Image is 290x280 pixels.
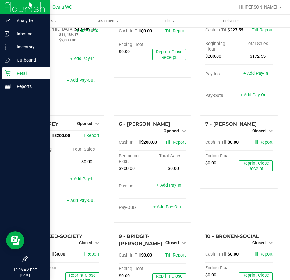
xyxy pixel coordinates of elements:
[205,160,216,166] span: $0.00
[164,128,179,133] span: Opened
[76,15,138,27] a: Customers
[11,56,47,64] p: Outbound
[59,38,76,42] span: $2,000.00
[141,28,152,34] span: $0.00
[6,231,24,249] iframe: Resource center
[119,121,170,127] span: 6 - [PERSON_NAME]
[119,253,141,258] span: Cash In Till
[5,70,11,76] inline-svg: Retail
[239,160,273,171] button: Reprint Close Receipt
[11,30,47,38] p: Inbound
[243,71,268,76] a: + Add Pay-In
[54,133,70,138] span: $200.00
[79,252,99,257] a: Till Report
[152,49,186,60] button: Reprint Close Receipt
[250,54,266,59] span: $172.55
[205,140,228,145] span: Cash In Till
[119,183,152,189] div: Pay-Ins
[152,153,186,159] div: Total Sales
[205,121,257,127] span: 7 - [PERSON_NAME]
[205,93,239,99] div: Pay-Outs
[165,240,179,245] span: Closed
[228,252,239,257] span: $0.00
[5,57,11,63] inline-svg: Outbound
[5,44,11,50] inline-svg: Inventory
[11,43,47,51] p: Inventory
[32,233,82,239] span: 8 - BREED-SOCIETY
[119,140,141,145] span: Cash In Till
[77,121,92,126] span: Opened
[77,18,138,24] span: Customers
[156,49,182,60] span: Reprint Close Receipt
[215,18,248,24] span: Deliveries
[59,32,78,37] span: $11,489.17
[252,128,266,133] span: Closed
[141,140,157,145] span: $200.00
[79,240,92,245] span: Closed
[119,266,152,272] div: Ending Float
[252,252,273,257] a: Till Report
[239,41,273,47] div: Total Sales
[119,205,152,210] div: Pay-Outs
[139,18,200,24] span: Tills
[119,49,130,54] span: $0.00
[79,133,99,138] a: Till Report
[5,18,11,24] inline-svg: Analytics
[65,147,99,152] div: Total Sales
[54,252,65,257] span: $0.00
[205,27,228,33] span: Cash In Till
[205,252,228,257] span: Cash In Till
[119,273,130,278] span: $0.00
[11,17,47,24] p: Analytics
[119,42,152,48] div: Ending Float
[119,153,152,164] div: Beginning Float
[11,83,47,90] p: Reports
[75,27,97,32] span: $13,489.17
[252,140,273,145] a: Till Report
[141,253,152,258] span: $0.00
[70,56,95,61] a: + Add Pay-In
[165,28,186,34] a: Till Report
[200,15,262,27] a: Deliveries
[5,83,11,89] inline-svg: Reports
[228,27,243,33] span: $327.55
[252,240,266,245] span: Closed
[3,273,47,277] p: [DATE]
[52,5,72,10] span: Ocala WC
[70,176,95,181] a: + Add Pay-In
[5,31,11,37] inline-svg: Inbound
[139,15,200,27] a: Tills
[205,265,239,271] div: Ending Float
[119,233,162,246] span: 9 - BRIDGIT-[PERSON_NAME]
[205,41,239,52] div: Beginning Float
[67,78,95,83] a: + Add Pay-Out
[165,253,186,258] a: Till Report
[242,161,269,171] span: Reprint Close Receipt
[205,153,239,159] div: Ending Float
[165,140,186,145] a: Till Report
[239,5,278,9] span: Hi, [PERSON_NAME]!
[205,71,239,77] div: Pay-Ins
[119,166,135,171] span: $200.00
[153,204,181,210] a: + Add Pay-Out
[11,70,47,77] p: Retail
[119,28,141,34] span: Cash In Till
[157,183,181,188] a: + Add Pay-In
[228,140,239,145] span: $0.00
[77,23,98,33] a: Manage Sub-Vaults
[240,92,268,98] a: + Add Pay-Out
[67,198,95,203] a: + Add Pay-Out
[3,267,47,273] p: 10:06 AM EDT
[205,54,221,59] span: $200.00
[205,233,259,239] span: 10 - BROKEN-SOCIAL
[252,27,273,33] a: Till Report
[205,272,216,278] span: $0.00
